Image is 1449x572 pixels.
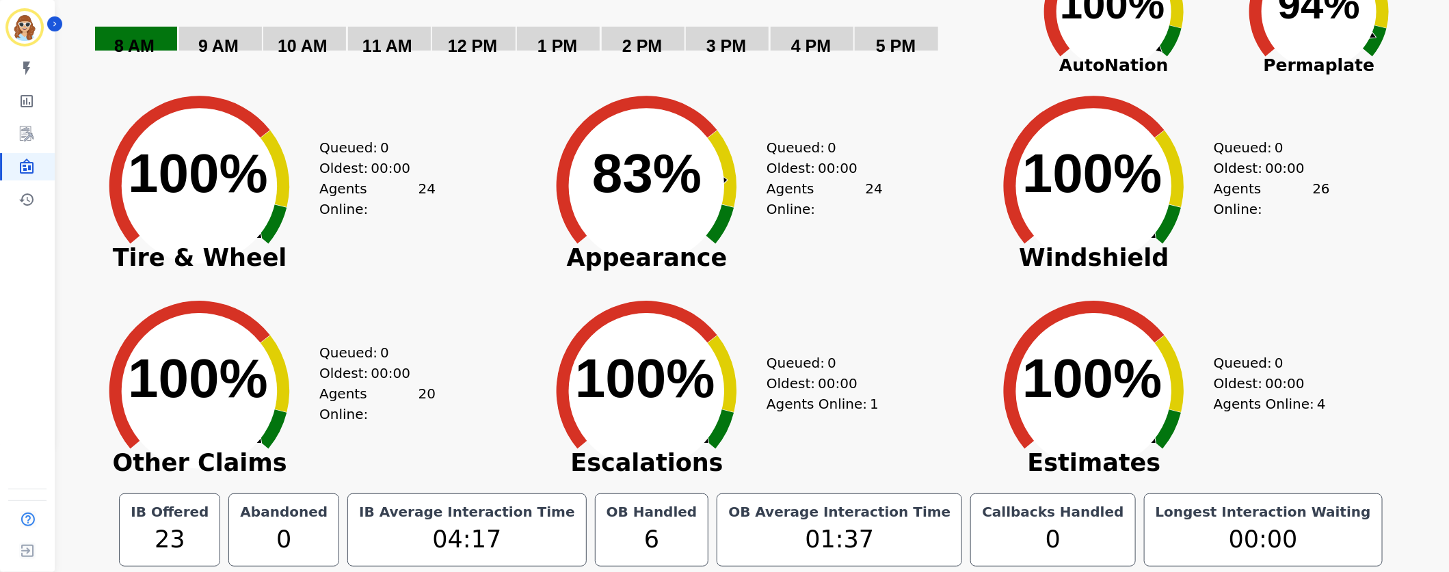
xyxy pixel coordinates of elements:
span: Appearance [527,251,767,264]
div: Agents Online: [319,178,436,219]
span: 24 [418,178,436,219]
text: 11 AM [362,36,412,55]
img: Bordered avatar [8,11,41,44]
span: 00:00 [1265,158,1305,178]
div: Agents Online: [319,383,436,424]
span: 0 [1275,137,1284,158]
span: 0 [380,137,389,158]
span: 0 [380,342,389,363]
div: Agents Online: [767,394,883,414]
text: 9 AM [198,36,239,55]
div: IB Offered [128,502,211,521]
text: 100% [1022,143,1162,204]
text: 10 AM [278,36,328,55]
span: AutoNation [1011,53,1217,79]
div: 01:37 [726,521,953,558]
text: 3 PM [706,36,746,55]
div: Agents Online: [767,178,883,219]
span: Permaplate [1217,53,1422,79]
text: 1 PM [537,36,577,55]
div: 0 [979,521,1126,558]
div: Queued: [1214,353,1316,373]
div: Oldest: [319,158,422,178]
text: 8 AM [114,36,155,55]
div: Oldest: [1214,373,1316,394]
span: 0 [1275,353,1284,373]
span: 00:00 [1265,373,1305,394]
text: 2 PM [622,36,662,55]
div: Callbacks Handled [979,502,1126,521]
div: 0 [237,521,330,558]
div: Oldest: [767,158,869,178]
div: Queued: [767,353,869,373]
div: Queued: [319,342,422,363]
span: 24 [866,178,883,219]
span: 0 [827,353,836,373]
text: 4 PM [791,36,831,55]
span: 20 [418,383,436,424]
div: IB Average Interaction Time [356,502,578,521]
span: Windshield [974,251,1214,264]
text: 100% [128,348,268,409]
text: 100% [128,143,268,204]
span: 4 [1317,394,1326,414]
span: Other Claims [80,456,319,469]
div: Queued: [319,137,422,158]
span: Tire & Wheel [80,251,319,264]
div: Oldest: [319,363,422,383]
text: 100% [1022,348,1162,409]
div: OB Average Interaction Time [726,502,953,521]
div: Longest Interaction Waiting [1153,502,1374,521]
div: Oldest: [1214,158,1316,178]
span: 1 [870,394,879,414]
div: Queued: [767,137,869,158]
text: 12 PM [448,36,497,55]
text: 5 PM [876,36,916,55]
div: Oldest: [767,373,869,394]
div: Queued: [1214,137,1316,158]
div: 6 [604,521,700,558]
div: Agents Online: [1214,178,1330,219]
span: 00:00 [371,363,410,383]
span: 00:00 [818,373,858,394]
text: 83% [592,143,702,204]
div: Abandoned [237,502,330,521]
span: Escalations [527,456,767,469]
span: Estimates [974,456,1214,469]
div: 00:00 [1153,521,1374,558]
span: 00:00 [371,158,410,178]
text: 100% [575,348,715,409]
div: OB Handled [604,502,700,521]
span: 00:00 [818,158,858,178]
span: 26 [1313,178,1330,219]
div: 04:17 [356,521,578,558]
div: Agents Online: [1214,394,1330,414]
div: 23 [128,521,211,558]
span: 0 [827,137,836,158]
